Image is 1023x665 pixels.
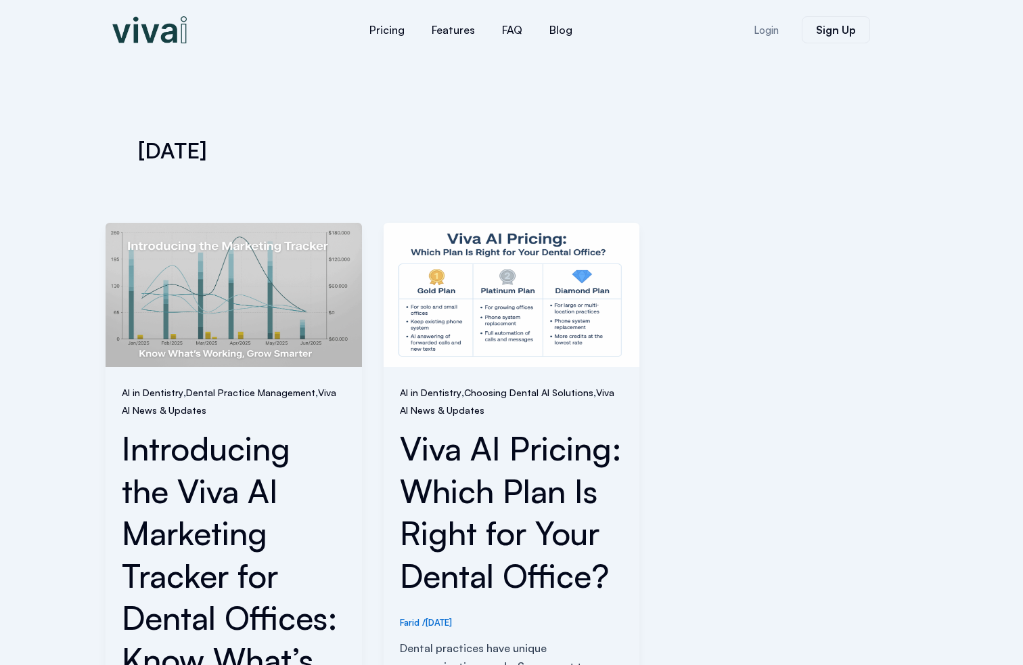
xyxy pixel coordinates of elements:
[400,428,622,595] a: Viva AI Pricing: Which Plan Is Right for Your Dental Office?
[488,14,536,46] a: FAQ
[464,387,593,398] a: Choosing Dental AI Solutions
[737,17,795,43] a: Login
[384,286,640,300] a: Read: Viva AI Pricing: Which Plan Is Right for Your Dental Office?
[536,14,586,46] a: Blog
[754,25,779,35] span: Login
[106,286,362,300] a: Read: Introducing the Viva AI Marketing Tracker for Dental Offices: Know What’s Working, Grow Sma...
[400,387,461,398] a: AI in Dentistry
[122,387,183,398] a: AI in Dentistry
[418,14,488,46] a: Features
[122,383,346,419] span: , ,
[802,16,870,43] a: Sign Up
[356,14,418,46] a: Pricing
[400,616,624,629] div: /
[400,383,624,419] span: , ,
[400,617,422,628] a: Farid
[384,223,640,367] img: Viva AI Pricing
[426,617,452,628] span: [DATE]
[400,617,419,628] span: Farid
[275,14,667,46] nav: Menu
[138,135,885,166] h1: [DATE]
[106,223,362,367] img: Marketing Tracker for Dental Offices
[186,387,315,398] a: Dental Practice Management
[816,24,856,35] span: Sign Up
